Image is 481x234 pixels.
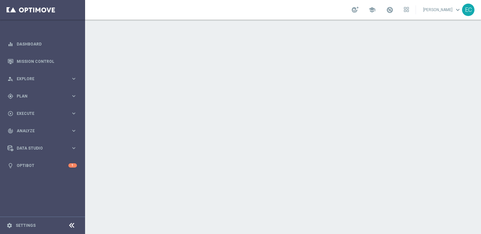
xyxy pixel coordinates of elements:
span: school [368,6,376,13]
div: 1 [68,163,77,168]
i: gps_fixed [8,93,13,99]
span: Analyze [17,129,71,133]
div: Optibot [8,157,77,174]
span: Explore [17,77,71,81]
button: lightbulb Optibot 1 [7,163,77,168]
i: track_changes [8,128,13,134]
a: [PERSON_NAME]keyboard_arrow_down [422,5,462,15]
i: keyboard_arrow_right [71,110,77,117]
a: Settings [16,224,36,227]
i: lightbulb [8,163,13,169]
div: Execute [8,111,71,117]
div: Plan [8,93,71,99]
div: Mission Control [8,53,77,70]
a: Mission Control [17,53,77,70]
i: settings [7,223,12,228]
i: keyboard_arrow_right [71,93,77,99]
button: gps_fixed Plan keyboard_arrow_right [7,94,77,99]
button: equalizer Dashboard [7,42,77,47]
button: Mission Control [7,59,77,64]
span: Plan [17,94,71,98]
div: Explore [8,76,71,82]
a: Dashboard [17,35,77,53]
span: Execute [17,112,71,116]
div: EC [462,4,474,16]
i: person_search [8,76,13,82]
button: person_search Explore keyboard_arrow_right [7,76,77,81]
button: play_circle_outline Execute keyboard_arrow_right [7,111,77,116]
i: keyboard_arrow_right [71,145,77,151]
i: keyboard_arrow_right [71,76,77,82]
i: equalizer [8,41,13,47]
span: Data Studio [17,146,71,150]
i: play_circle_outline [8,111,13,117]
i: keyboard_arrow_right [71,128,77,134]
button: track_changes Analyze keyboard_arrow_right [7,128,77,134]
a: Optibot [17,157,68,174]
div: Data Studio [8,145,71,151]
div: Analyze [8,128,71,134]
div: Dashboard [8,35,77,53]
button: Data Studio keyboard_arrow_right [7,146,77,151]
span: keyboard_arrow_down [454,6,461,13]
